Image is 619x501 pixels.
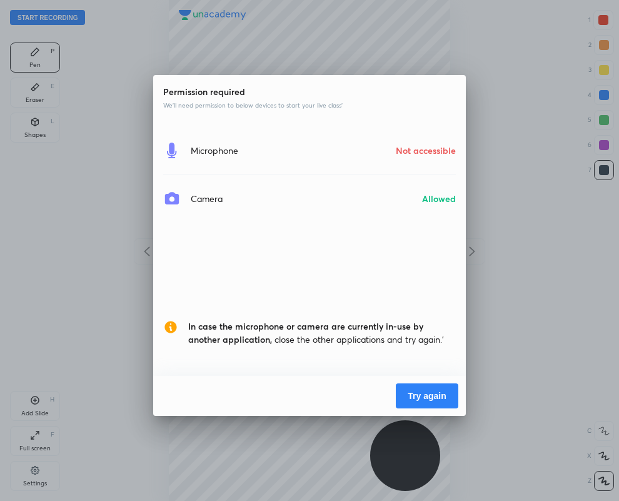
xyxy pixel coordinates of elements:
h4: Camera [191,192,223,205]
span: close the other applications and try again.’ [188,320,456,346]
h4: Permission required [163,85,456,98]
h4: Not accessible [396,144,456,157]
h4: Allowed [422,192,456,205]
span: In case the microphone or camera are currently in-use by another application, [188,320,423,345]
h4: Microphone [191,144,238,157]
p: We’ll need permission to below devices to start your live class’ [163,101,456,110]
button: Try again [396,383,458,408]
